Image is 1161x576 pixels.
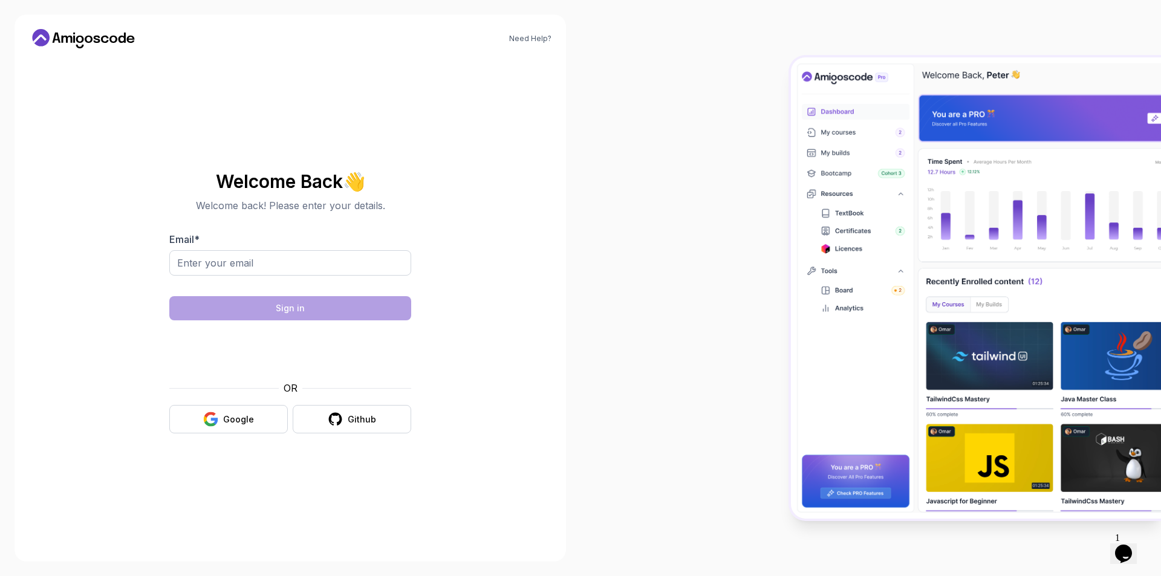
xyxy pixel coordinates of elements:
[509,34,551,44] a: Need Help?
[169,405,288,433] button: Google
[293,405,411,433] button: Github
[276,302,305,314] div: Sign in
[199,328,382,374] iframe: Widget containing checkbox for hCaptcha security challenge
[791,57,1161,518] img: Amigoscode Dashboard
[169,172,411,191] h2: Welcome Back
[169,250,411,276] input: Enter your email
[169,296,411,320] button: Sign in
[284,381,298,395] p: OR
[169,233,200,245] label: Email *
[348,413,376,426] div: Github
[29,29,138,48] a: Home link
[223,413,254,426] div: Google
[1110,528,1149,564] iframe: chat widget
[169,198,411,213] p: Welcome back! Please enter your details.
[340,167,369,195] span: 👋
